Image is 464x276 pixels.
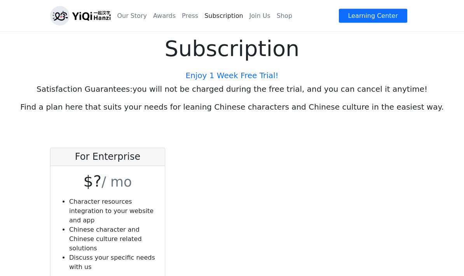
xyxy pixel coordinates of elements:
p: you will not be charged during the free trial, and you can cancel it anytime! [6,84,458,95]
a: Learning Center [338,9,408,23]
a: Awards [150,8,179,24]
b: Satisfaction Guarantees: [37,85,133,94]
h1: $? [57,173,159,191]
h1: Subscription [6,36,458,62]
a: Join Us [246,8,274,24]
li: Discuss your specific needs with us [69,253,159,272]
li: Chinese character and Chinese culture related solutions [69,225,159,253]
h4: For Enterprise [57,152,159,163]
li: Character resources integration to your website and app [69,197,159,225]
img: logo_h.png [50,6,111,26]
a: Press [179,8,201,24]
a: Subscription [201,8,246,24]
small: / mo [101,175,132,190]
p: Find a plan here that suits your needs for leaning Chinese characters and Chinese culture in the ... [6,101,458,113]
a: Our Story [114,8,150,24]
a: Shop [274,8,295,24]
h5: Enjoy 1 Week Free Trial! [6,71,458,80]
